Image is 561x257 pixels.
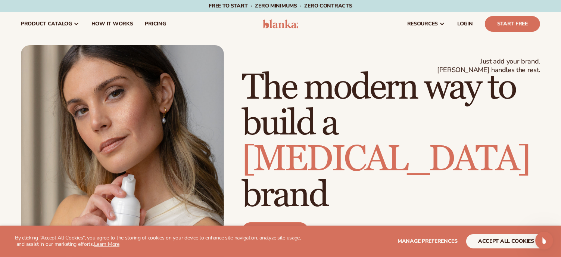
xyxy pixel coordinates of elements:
span: How It Works [91,21,133,27]
button: Emoji picker [12,200,18,206]
a: resources [401,12,451,36]
span: Learn about [PERSON_NAME]'s shipping costs [20,21,100,35]
p: Active 16h ago [36,9,72,17]
a: How It Works [85,12,139,36]
li: [US_STATE] [18,170,116,177]
li: [GEOGRAPHIC_DATA] [18,121,116,128]
span: Manage preferences [398,238,458,245]
button: Manage preferences [398,234,458,248]
span: LOGIN [457,21,473,27]
a: LOGIN [451,12,479,36]
div: How do I expedite my customer orders? [20,35,109,51]
span: [MEDICAL_DATA] [242,137,530,181]
iframe: Intercom live chat [535,232,553,250]
li: Remote areas of [GEOGRAPHIC_DATA] [18,154,116,168]
div: * The following remote areas can take additional time for shipping ﻿​ [12,83,116,105]
div: How do I expedite my customer orders?Learn how to expedite ship your customer orders [12,30,116,73]
a: product catalog [15,12,85,36]
span: Just add your brand. [PERSON_NAME] handles the rest. [437,57,540,75]
a: pricing [139,12,172,36]
span: pricing [145,21,166,27]
button: go back [5,3,19,17]
button: Send a message… [128,197,140,209]
img: Profile image for Ally [21,4,33,16]
a: Start Free [485,16,540,32]
button: Gif picker [24,200,29,206]
li: [GEOGRAPHIC_DATA] [18,112,116,119]
li: [US_STATE] [18,179,116,186]
a: Start free [242,222,309,240]
img: logo [263,19,298,28]
span: Free to start · ZERO minimums · ZERO contracts [209,2,352,9]
h1: Ally [36,4,47,9]
textarea: Message… [6,184,143,197]
button: Upload attachment [35,200,41,206]
li: Remote areas of [GEOGRAPHIC_DATA] [18,139,116,152]
div: Close [131,3,144,16]
button: accept all cookies [466,234,546,248]
a: Learn More [94,241,119,248]
span: resources [407,21,438,27]
li: [PERSON_NAME][GEOGRAPHIC_DATA] [18,130,116,137]
span: product catalog [21,21,72,27]
span: Learn how to expedite ship your customer orders [20,52,104,66]
button: Home [117,3,131,17]
h1: The modern way to build a brand [242,70,540,213]
b: 5-8 business days [12,105,65,111]
p: By clicking "Accept All Cookies", you agree to the storing of cookies on your device to enhance s... [15,235,303,248]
